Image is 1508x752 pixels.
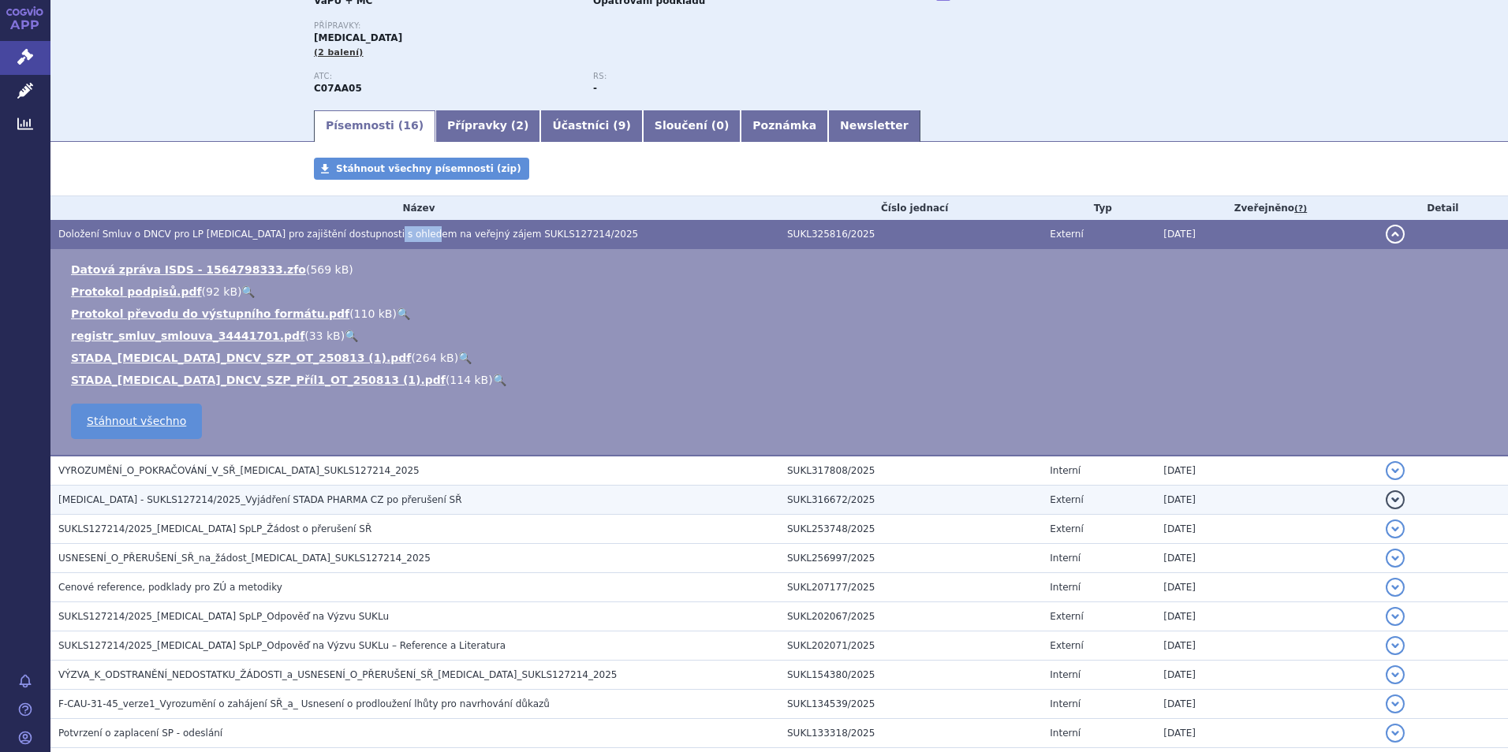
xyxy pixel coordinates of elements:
[1386,578,1405,597] button: detail
[1155,544,1377,573] td: [DATE]
[206,285,237,298] span: 92 kB
[71,262,1492,277] li: ( )
[1386,607,1405,626] button: detail
[779,544,1042,573] td: SUKL256997/2025
[58,611,389,622] span: SUKLS127214/2025_Propranolol SpLP_Odpověď na Výzvu SUKLu
[314,21,872,31] p: Přípravky:
[1050,494,1083,505] span: Externí
[779,196,1042,220] th: Číslo jednací
[1155,486,1377,515] td: [DATE]
[1386,225,1405,244] button: detail
[779,719,1042,748] td: SUKL133318/2025
[71,352,411,364] a: STADA_[MEDICAL_DATA]_DNCV_SZP_OT_250813 (1).pdf
[58,523,371,534] span: SUKLS127214/2025_Propranolol SpLP_Žádost o přerušení SŘ
[1050,611,1083,622] span: Externí
[1386,461,1405,480] button: detail
[71,404,202,439] a: Stáhnout všechno
[397,307,410,320] a: 🔍
[71,329,304,342] a: registr_smluv_smlouva_34441701.pdf
[1050,669,1081,680] span: Interní
[779,486,1042,515] td: SUKL316672/2025
[1155,661,1377,690] td: [DATE]
[310,263,349,276] span: 569 kB
[71,328,1492,344] li: ( )
[828,110,920,142] a: Newsletter
[1386,665,1405,684] button: detail
[1155,690,1377,719] td: [DATE]
[1042,196,1155,220] th: Typ
[416,352,454,364] span: 264 kB
[779,690,1042,719] td: SUKL134539/2025
[1386,694,1405,713] button: detail
[779,602,1042,631] td: SUKL202067/2025
[71,372,1492,388] li: ( )
[643,110,741,142] a: Sloučení (0)
[58,465,420,476] span: VYROZUMĚNÍ_O_POKRAČOVÁNÍ_V_SŘ_PROPRANOLOL_SUKLS127214_2025
[71,306,1492,322] li: ( )
[1050,698,1081,709] span: Interní
[71,350,1492,366] li: ( )
[593,72,857,81] p: RS:
[1378,196,1508,220] th: Detail
[71,307,349,320] a: Protokol převodu do výstupního formátu.pdf
[241,285,255,298] a: 🔍
[1386,490,1405,509] button: detail
[1050,229,1083,240] span: Externí
[1050,553,1081,564] span: Interní
[58,494,462,505] span: Propranolol - SUKLS127214/2025_Vyjádření STADA PHARMA CZ po přerušení SŘ
[403,119,418,132] span: 16
[1155,719,1377,748] td: [DATE]
[1155,602,1377,631] td: [DATE]
[779,573,1042,602] td: SUKL207177/2025
[314,158,529,180] a: Stáhnout všechny písemnosti (zip)
[493,374,506,386] a: 🔍
[336,163,521,174] span: Stáhnout všechny písemnosti (zip)
[716,119,724,132] span: 0
[58,640,506,651] span: SUKLS127214/2025_Propranolol SpLP_Odpověď na Výzvu SUKLu – Reference a Literatura
[1050,465,1081,476] span: Interní
[58,582,282,593] span: Cenové reference, podklady pro ZÚ a metodiky
[618,119,626,132] span: 9
[779,515,1042,544] td: SUKL253748/2025
[58,669,617,680] span: VÝZVA_K_ODSTRANĚNÍ_NEDOSTATKU_ŽÁDOSTI_a_USNESENÍ_O_PŘERUŠENÍ_SŘ_PROPRANOLOL_SUKLS127214_2025
[314,47,364,58] span: (2 balení)
[1155,515,1377,544] td: [DATE]
[314,72,577,81] p: ATC:
[1386,519,1405,538] button: detail
[1294,203,1307,214] abbr: (?)
[779,220,1042,249] td: SUKL325816/2025
[435,110,540,142] a: Přípravky (2)
[58,698,550,709] span: F-CAU-31-45_verze1_Vyrozumění o zahájení SŘ_a_ Usnesení o prodloužení lhůty pro navrhování důkazů
[1155,220,1377,249] td: [DATE]
[314,110,435,142] a: Písemnosti (16)
[71,263,306,276] a: Datová zpráva ISDS - 1564798333.zfo
[58,728,222,739] span: Potvrzení o zaplacení SP - odeslání
[345,329,358,342] a: 🔍
[1050,523,1083,534] span: Externí
[50,196,779,220] th: Název
[71,285,202,298] a: Protokol podpisů.pdf
[779,631,1042,661] td: SUKL202071/2025
[1386,636,1405,655] button: detail
[779,661,1042,690] td: SUKL154380/2025
[71,284,1492,300] li: ( )
[1050,640,1083,651] span: Externí
[1050,728,1081,739] span: Interní
[58,229,638,240] span: Doložení Smluv o DNCV pro LP Propranolol pro zajištění dostupnosti s ohledem na veřejný zájem SUK...
[593,83,597,94] strong: -
[314,32,402,43] span: [MEDICAL_DATA]
[458,352,472,364] a: 🔍
[540,110,642,142] a: Účastníci (9)
[1155,573,1377,602] td: [DATE]
[516,119,524,132] span: 2
[314,83,362,94] strong: PROPRANOLOL
[1386,549,1405,568] button: detail
[1155,631,1377,661] td: [DATE]
[309,329,341,342] span: 33 kB
[1386,724,1405,743] button: detail
[741,110,828,142] a: Poznámka
[1155,456,1377,486] td: [DATE]
[1155,196,1377,220] th: Zveřejněno
[1050,582,1081,593] span: Interní
[58,553,431,564] span: USNESENÍ_O_PŘERUŠENÍ_SŘ_na_žádost_PROPRANOLOL_SUKLS127214_2025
